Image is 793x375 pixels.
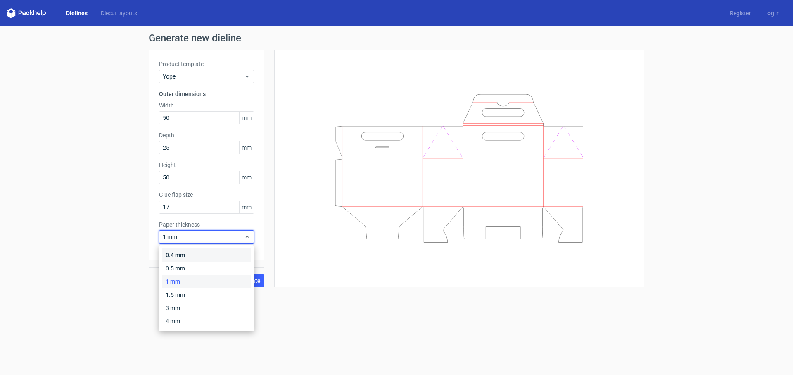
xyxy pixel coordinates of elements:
[162,288,251,301] div: 1.5 mm
[159,220,254,229] label: Paper thickness
[159,90,254,98] h3: Outer dimensions
[163,233,244,241] span: 1 mm
[149,33,644,43] h1: Generate new dieline
[159,161,254,169] label: Height
[162,248,251,262] div: 0.4 mm
[94,9,144,17] a: Diecut layouts
[162,262,251,275] div: 0.5 mm
[239,201,254,213] span: mm
[59,9,94,17] a: Dielines
[757,9,786,17] a: Log in
[159,101,254,110] label: Width
[162,275,251,288] div: 1 mm
[723,9,757,17] a: Register
[162,315,251,328] div: 4 mm
[159,131,254,139] label: Depth
[159,60,254,68] label: Product template
[239,141,254,154] span: mm
[162,301,251,315] div: 3 mm
[159,191,254,199] label: Glue flap size
[163,72,244,81] span: Yope
[239,112,254,124] span: mm
[239,171,254,184] span: mm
